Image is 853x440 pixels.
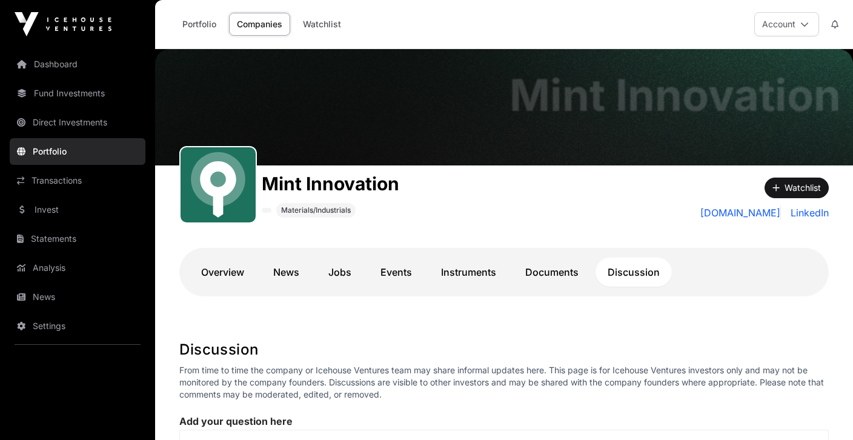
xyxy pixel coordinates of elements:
[10,225,145,252] a: Statements
[185,152,251,218] img: Mint.svg
[179,340,829,359] h1: Discussion
[10,284,145,310] a: News
[189,258,819,287] nav: Tabs
[10,167,145,194] a: Transactions
[10,313,145,339] a: Settings
[295,13,349,36] a: Watchlist
[765,178,829,198] button: Watchlist
[10,196,145,223] a: Invest
[179,415,829,427] label: Add your question here
[281,205,351,215] span: Materials/Industrials
[10,109,145,136] a: Direct Investments
[10,138,145,165] a: Portfolio
[229,13,290,36] a: Companies
[10,255,145,281] a: Analysis
[261,258,311,287] a: News
[368,258,424,287] a: Events
[786,205,829,220] a: LinkedIn
[15,12,111,36] img: Icehouse Ventures Logo
[155,49,853,165] img: Mint Innovation
[509,73,841,117] h1: Mint Innovation
[174,13,224,36] a: Portfolio
[10,51,145,78] a: Dashboard
[189,258,256,287] a: Overview
[262,173,399,195] h1: Mint Innovation
[596,258,672,287] a: Discussion
[10,80,145,107] a: Fund Investments
[754,12,819,36] button: Account
[316,258,363,287] a: Jobs
[429,258,508,287] a: Instruments
[513,258,591,287] a: Documents
[700,205,781,220] a: [DOMAIN_NAME]
[179,364,829,401] p: From time to time the company or Icehouse Ventures team may share informal updates here. This pag...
